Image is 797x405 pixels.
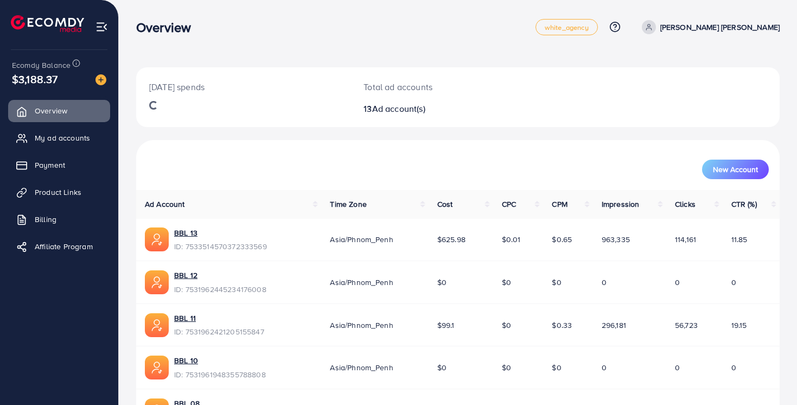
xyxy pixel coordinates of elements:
span: $0 [437,362,447,373]
span: Ecomdy Balance [12,60,71,71]
span: Asia/Phnom_Penh [330,362,393,373]
span: ID: 7531962421205155847 [174,326,264,337]
img: ic-ads-acc.e4c84228.svg [145,270,169,294]
img: image [95,74,106,85]
span: 0 [675,277,680,288]
span: Billing [35,214,56,225]
span: 0 [675,362,680,373]
p: [PERSON_NAME] [PERSON_NAME] [660,21,780,34]
span: Asia/Phnom_Penh [330,277,393,288]
span: ID: 7531962445234176008 [174,284,266,295]
span: 0 [731,277,736,288]
span: Ad Account [145,199,185,210]
span: 0 [731,362,736,373]
span: 0 [602,362,607,373]
a: [PERSON_NAME] [PERSON_NAME] [637,20,780,34]
span: $0 [502,320,511,331]
a: Billing [8,208,110,230]
span: $0.01 [502,234,521,245]
span: 0 [602,277,607,288]
span: $0.65 [552,234,572,245]
span: $3,188.37 [12,71,58,87]
span: $0 [552,277,561,288]
a: BBL 12 [174,270,266,281]
img: menu [95,21,108,33]
span: Product Links [35,187,81,198]
span: $0.33 [552,320,572,331]
span: 114,161 [675,234,696,245]
span: Payment [35,160,65,170]
span: Time Zone [330,199,366,210]
img: ic-ads-acc.e4c84228.svg [145,227,169,251]
span: ID: 7533514570372333569 [174,241,267,252]
p: Total ad accounts [364,80,499,93]
span: $99.1 [437,320,455,331]
a: white_agency [535,19,598,35]
span: white_agency [545,24,589,31]
span: 11.85 [731,234,748,245]
a: BBL 13 [174,227,267,238]
span: Overview [35,105,67,116]
img: ic-ads-acc.e4c84228.svg [145,356,169,379]
span: Cost [437,199,453,210]
span: $0 [502,277,511,288]
span: Asia/Phnom_Penh [330,234,393,245]
a: Affiliate Program [8,236,110,257]
h2: 13 [364,104,499,114]
span: $0 [552,362,561,373]
img: ic-ads-acc.e4c84228.svg [145,313,169,337]
span: Ad account(s) [372,103,425,115]
img: logo [11,15,84,32]
a: Overview [8,100,110,122]
span: My ad accounts [35,132,90,143]
a: Product Links [8,181,110,203]
span: CTR (%) [731,199,757,210]
span: Impression [602,199,640,210]
a: BBL 11 [174,313,264,324]
span: 963,335 [602,234,630,245]
span: Clicks [675,199,696,210]
span: ID: 7531961948355788808 [174,369,266,380]
h3: Overview [136,20,200,35]
span: 19.15 [731,320,747,331]
span: New Account [713,166,758,173]
span: $0 [502,362,511,373]
span: Asia/Phnom_Penh [330,320,393,331]
span: $625.98 [437,234,466,245]
span: Affiliate Program [35,241,93,252]
span: 56,723 [675,320,698,331]
a: BBL 10 [174,355,266,366]
a: Payment [8,154,110,176]
span: $0 [437,277,447,288]
button: New Account [702,160,769,179]
span: CPC [502,199,516,210]
a: My ad accounts [8,127,110,149]
span: 296,181 [602,320,626,331]
span: CPM [552,199,567,210]
p: [DATE] spends [149,80,337,93]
